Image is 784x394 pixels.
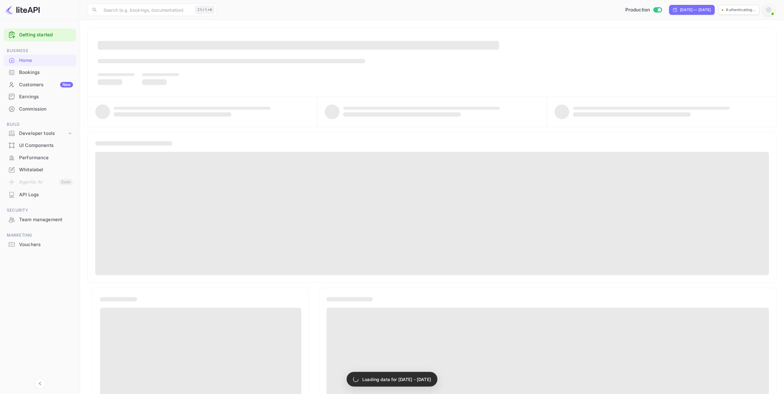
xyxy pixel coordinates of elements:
div: CustomersNew [4,79,76,91]
div: Bookings [19,69,73,76]
input: Search (e.g. bookings, documentation) [100,4,193,16]
img: LiteAPI logo [5,5,40,15]
div: [DATE] — [DATE] [680,7,711,13]
div: Whitelabel [4,164,76,176]
div: Switch to Sandbox mode [623,6,664,14]
div: Home [19,57,73,64]
a: Home [4,55,76,66]
div: Click to change the date range period [669,5,715,15]
div: Bookings [4,67,76,79]
div: Vouchers [19,241,73,248]
a: Vouchers [4,239,76,250]
span: Marketing [4,232,76,239]
a: UI Components [4,140,76,151]
a: Whitelabel [4,164,76,175]
span: Build [4,121,76,128]
div: Vouchers [4,239,76,251]
p: Authenticating... [726,7,756,13]
div: Performance [19,154,73,161]
div: New [60,82,73,87]
div: Team management [19,216,73,223]
div: Developer tools [4,128,76,139]
div: Home [4,55,76,67]
a: CustomersNew [4,79,76,90]
span: Security [4,207,76,214]
a: API Logs [4,189,76,200]
div: Getting started [4,29,76,41]
div: UI Components [19,142,73,149]
a: Team management [4,214,76,225]
a: Bookings [4,67,76,78]
div: UI Components [4,140,76,152]
div: API Logs [19,191,73,198]
a: Performance [4,152,76,163]
span: Business [4,47,76,54]
p: Loading data for [DATE] - [DATE] [362,376,431,383]
span: Production [625,6,650,14]
div: Developer tools [19,130,67,137]
a: Earnings [4,91,76,102]
div: Whitelabel [19,166,73,173]
div: Customers [19,81,73,88]
a: Getting started [19,31,73,39]
div: Commission [19,106,73,113]
div: Performance [4,152,76,164]
div: API Logs [4,189,76,201]
div: Earnings [19,93,73,100]
a: Commission [4,103,76,115]
button: Collapse navigation [35,378,46,389]
div: Ctrl+K [195,6,214,14]
div: Earnings [4,91,76,103]
div: Team management [4,214,76,226]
